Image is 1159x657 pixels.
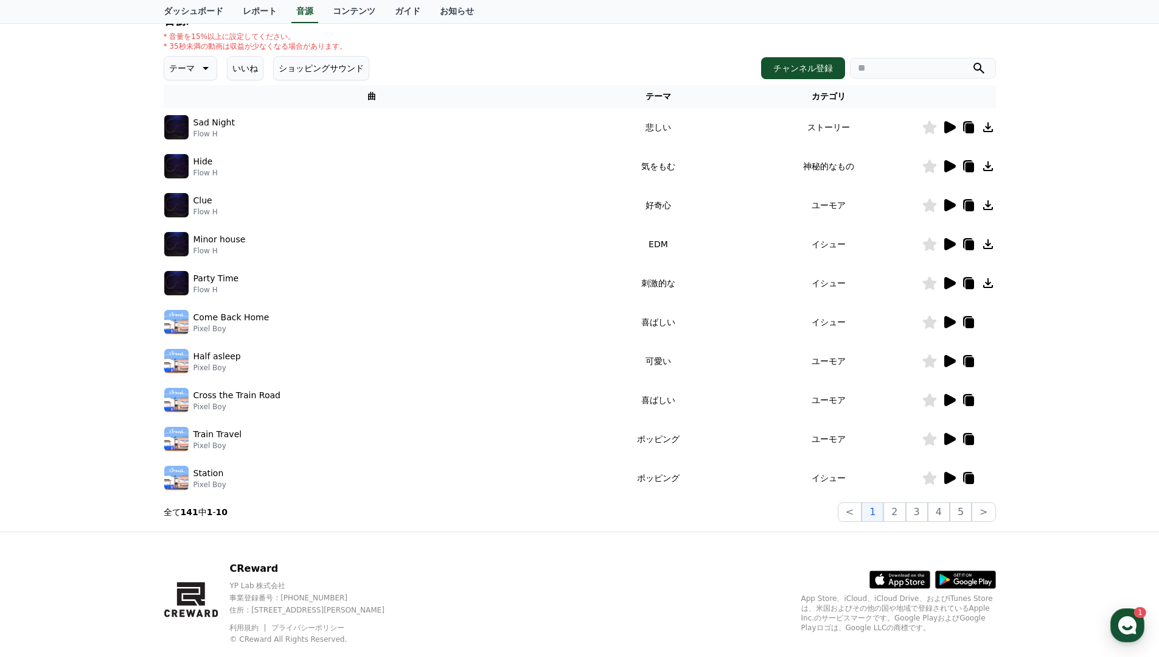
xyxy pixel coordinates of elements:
[193,155,213,168] p: Hide
[193,311,270,324] p: Come Back Home
[736,458,922,497] td: イシュー
[229,624,268,632] a: 利用規約
[906,502,928,522] button: 3
[193,441,242,451] p: Pixel Boy
[193,233,246,246] p: Minor house
[80,386,157,416] a: 1Messages
[193,285,239,295] p: Flow H
[193,389,280,402] p: Cross the Train Road
[164,115,189,139] img: music
[164,32,347,41] p: * 音量を15%以上に設定してください。
[164,56,217,80] button: テーマ
[193,194,212,207] p: Clue
[193,272,239,285] p: Party Time
[736,264,922,303] td: イシュー
[580,420,736,458] td: ポッピング
[193,428,242,441] p: Train Travel
[193,246,246,256] p: Flow H
[227,56,263,80] button: いいね
[736,225,922,264] td: イシュー
[193,480,226,490] p: Pixel Boy
[164,310,189,334] img: music
[164,271,189,295] img: music
[580,186,736,225] td: 好奇心
[761,57,845,79] button: チャンネル登録
[164,388,189,412] img: music
[181,507,198,517] strong: 141
[164,13,996,27] h4: 音源
[164,232,189,256] img: music
[736,303,922,342] td: イシュー
[101,405,137,415] span: Messages
[271,624,344,632] a: プライバシーポリシー
[193,207,218,217] p: Flow H
[164,193,189,217] img: music
[157,386,234,416] a: Settings
[736,108,922,147] td: ストーリー
[580,225,736,264] td: EDM
[193,402,280,412] p: Pixel Boy
[193,467,224,480] p: Station
[193,116,235,129] p: Sad Night
[229,634,405,644] p: © CReward All Rights Reserved.
[883,502,905,522] button: 2
[950,502,972,522] button: 5
[736,147,922,186] td: 神秘的なもの
[193,129,235,139] p: Flow H
[273,56,369,80] button: ショッピングサウンド
[216,507,228,517] strong: 10
[580,264,736,303] td: 刺激的な
[229,561,405,576] p: CReward
[124,385,128,395] span: 1
[193,168,218,178] p: Flow H
[736,420,922,458] td: ユーモア
[580,381,736,420] td: 喜ばしい
[229,581,405,591] p: YP Lab 株式会社
[164,466,189,490] img: music
[31,404,52,414] span: Home
[169,60,195,77] p: テーマ
[193,363,241,373] p: Pixel Boy
[207,507,213,517] strong: 1
[580,458,736,497] td: ポッピング
[736,381,922,420] td: ユーモア
[736,186,922,225] td: ユーモア
[801,594,996,633] p: App Store、iCloud、iCloud Drive、およびiTunes Storeは、米国およびその他の国や地域で登録されているApple Inc.のサービスマークです。Google P...
[229,593,405,603] p: 事業登録番号 : [PHONE_NUMBER]
[861,502,883,522] button: 1
[164,349,189,373] img: music
[736,342,922,381] td: ユーモア
[229,605,405,615] p: 住所 : [STREET_ADDRESS][PERSON_NAME]
[164,41,347,51] p: * 35秒未満の動画は収益が少なくなる場合があります。
[580,342,736,381] td: 可愛い
[580,303,736,342] td: 喜ばしい
[164,154,189,178] img: music
[164,427,189,451] img: music
[928,502,950,522] button: 4
[193,324,270,334] p: Pixel Boy
[580,147,736,186] td: 気をもむ
[193,350,241,363] p: Half asleep
[838,502,861,522] button: <
[736,85,922,108] th: カテゴリ
[180,404,210,414] span: Settings
[164,506,228,518] p: 全て 中 -
[972,502,995,522] button: >
[164,85,581,108] th: 曲
[4,386,80,416] a: Home
[580,108,736,147] td: 悲しい
[580,85,736,108] th: テーマ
